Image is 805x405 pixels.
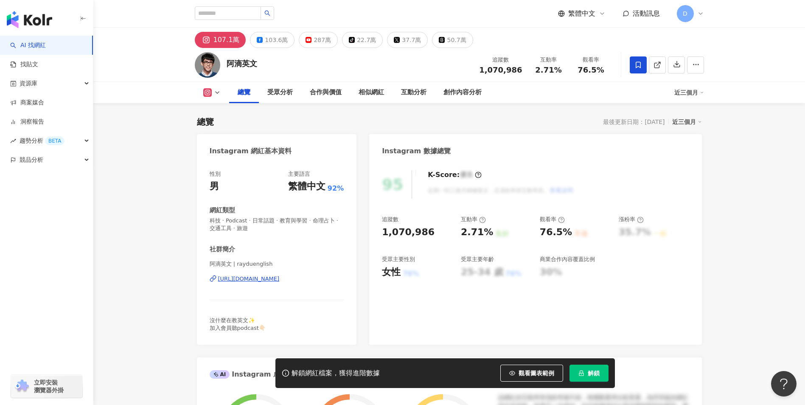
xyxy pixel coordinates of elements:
[10,60,38,69] a: 找貼文
[210,146,292,156] div: Instagram 網紅基本資料
[382,216,398,223] div: 追蹤數
[683,9,687,18] span: D
[603,118,665,125] div: 最後更新日期：[DATE]
[195,52,220,78] img: KOL Avatar
[500,365,563,382] button: 觀看圖表範例
[210,170,221,178] div: 性別
[461,216,486,223] div: 互動率
[310,87,342,98] div: 合作與價值
[535,66,561,74] span: 2.71%
[428,170,482,180] div: K-Score :
[213,34,240,46] div: 107.1萬
[540,216,565,223] div: 觀看率
[20,74,37,93] span: 資源庫
[34,379,64,394] span: 立即安裝 瀏覽器外掛
[519,370,554,377] span: 觀看圖表範例
[569,365,609,382] button: 解鎖
[342,32,383,48] button: 22.7萬
[314,34,331,46] div: 287萬
[672,116,702,127] div: 近三個月
[227,58,257,69] div: 阿滴英文
[267,87,293,98] div: 受眾分析
[461,226,493,239] div: 2.71%
[7,11,52,28] img: logo
[328,184,344,193] span: 92%
[382,266,401,279] div: 女性
[218,275,280,283] div: [URL][DOMAIN_NAME]
[10,98,44,107] a: 商案媒合
[401,87,426,98] div: 互動分析
[382,256,415,263] div: 受眾主要性別
[633,9,660,17] span: 活動訊息
[568,9,595,18] span: 繁體中文
[578,370,584,376] span: lock
[447,34,466,46] div: 50.7萬
[359,87,384,98] div: 相似網紅
[238,87,250,98] div: 總覽
[210,260,344,268] span: 阿滴英文 | rayduenglish
[533,56,565,64] div: 互動率
[479,65,522,74] span: 1,070,986
[195,32,246,48] button: 107.1萬
[382,226,435,239] div: 1,070,986
[11,375,82,398] a: chrome extension立即安裝 瀏覽器外掛
[588,370,600,377] span: 解鎖
[288,170,310,178] div: 主要語言
[402,34,421,46] div: 37.7萬
[299,32,338,48] button: 287萬
[210,245,235,254] div: 社群簡介
[288,180,325,193] div: 繁體中文
[210,275,344,283] a: [URL][DOMAIN_NAME]
[578,66,604,74] span: 76.5%
[210,180,219,193] div: 男
[210,217,344,232] span: 科技 · Podcast · 日常話題 · 教育與學習 · 命理占卜 · 交通工具 · 旅遊
[461,256,494,263] div: 受眾主要年齡
[674,86,704,99] div: 近三個月
[210,317,266,331] span: 沒什麼在教英文✨ 加入會員聽podcast👇🏻
[264,10,270,16] span: search
[14,380,30,393] img: chrome extension
[10,138,16,144] span: rise
[10,118,44,126] a: 洞察報告
[197,116,214,128] div: 總覽
[20,131,65,150] span: 趨勢分析
[357,34,376,46] div: 22.7萬
[45,137,65,145] div: BETA
[210,206,235,215] div: 網紅類型
[432,32,473,48] button: 50.7萬
[540,256,595,263] div: 商業合作內容覆蓋比例
[443,87,482,98] div: 創作內容分析
[387,32,428,48] button: 37.7萬
[540,226,572,239] div: 76.5%
[479,56,522,64] div: 追蹤數
[10,41,46,50] a: searchAI 找網紅
[20,150,43,169] span: 競品分析
[575,56,607,64] div: 觀看率
[382,146,451,156] div: Instagram 數據總覽
[250,32,295,48] button: 103.6萬
[619,216,644,223] div: 漲粉率
[292,369,380,378] div: 解鎖網紅檔案，獲得進階數據
[265,34,288,46] div: 103.6萬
